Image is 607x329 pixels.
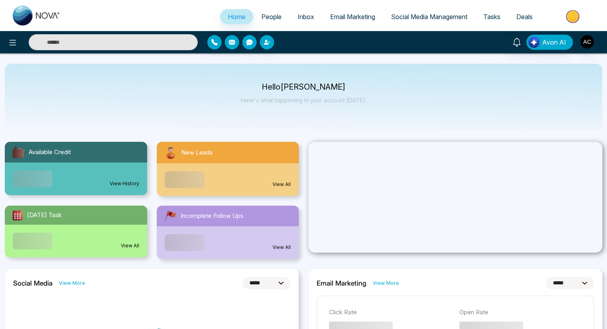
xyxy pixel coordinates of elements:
span: Tasks [483,13,500,21]
p: Click Rate [329,308,451,317]
a: Social Media Management [383,9,475,24]
h2: Social Media [13,279,53,287]
span: People [261,13,282,21]
p: Open Rate [459,308,582,317]
span: Social Media Management [391,13,467,21]
a: View More [59,279,85,287]
a: Deals [508,9,541,24]
img: todayTask.svg [11,209,24,221]
a: View More [373,279,399,287]
img: availableCredit.svg [11,145,25,159]
p: Here's what happening in your account [DATE]. [241,97,366,104]
span: Incomplete Follow Ups [181,211,243,221]
span: Home [228,13,245,21]
a: New LeadsView All [152,142,304,196]
span: Email Marketing [330,13,375,21]
h2: Email Marketing [317,279,366,287]
img: followUps.svg [163,209,177,223]
img: Nova CRM Logo [13,6,60,25]
img: Lead Flow [528,37,539,48]
a: Email Marketing [322,9,383,24]
a: Tasks [475,9,508,24]
button: Avon AI [526,35,573,50]
img: User Avatar [580,35,594,49]
a: View All [272,181,291,188]
a: Incomplete Follow UpsView All [152,206,304,259]
a: People [253,9,290,24]
span: New Leads [181,148,213,157]
span: Avon AI [542,37,566,47]
a: Home [220,9,253,24]
span: Available Credit [29,148,71,157]
span: Inbox [298,13,314,21]
a: View History [110,180,139,187]
a: View All [272,244,291,251]
span: [DATE] Task [27,211,62,220]
a: Inbox [290,9,322,24]
span: Deals [516,13,533,21]
img: newLeads.svg [163,145,178,160]
a: View All [121,242,139,249]
img: Market-place.gif [545,8,602,25]
p: Hello [PERSON_NAME] [241,84,366,90]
